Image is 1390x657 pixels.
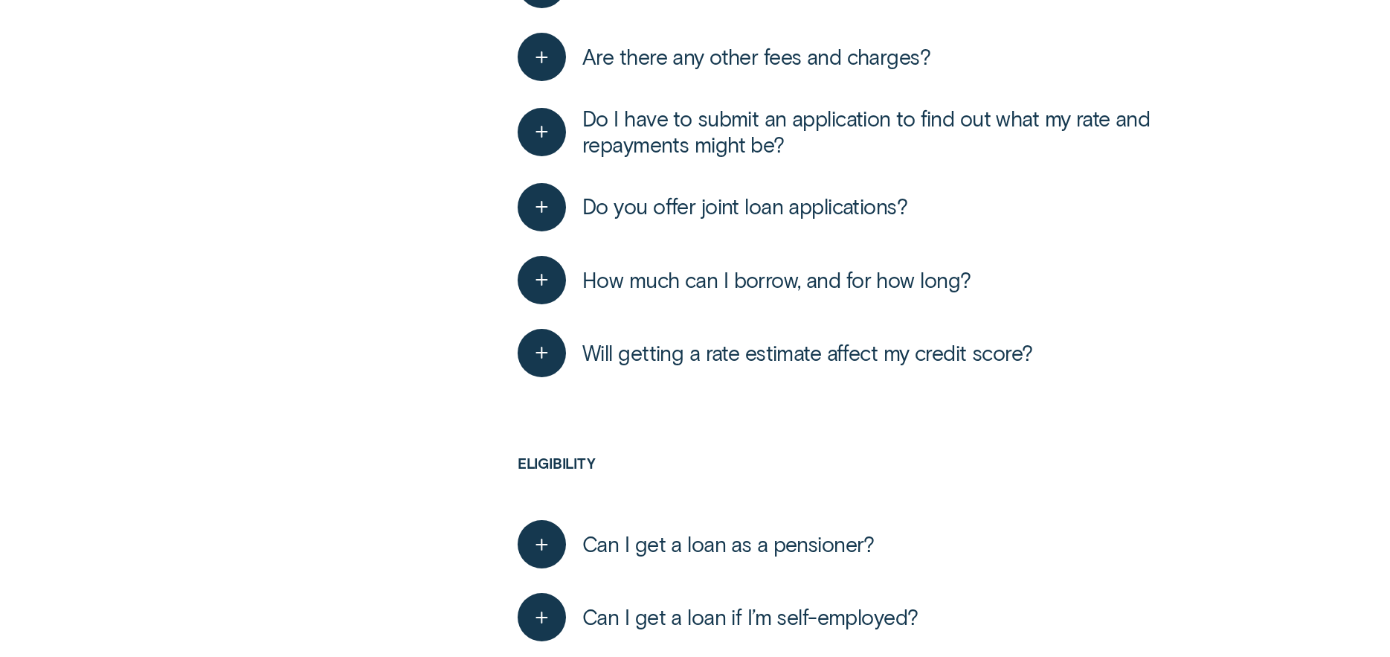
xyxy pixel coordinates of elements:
span: How much can I borrow, and for how long? [582,267,971,293]
span: Can I get a loan if I’m self-employed? [582,604,918,630]
span: Do I have to submit an application to find out what my rate and repayments might be? [582,106,1243,158]
span: Are there any other fees and charges? [582,44,930,70]
span: Will getting a rate estimate affect my credit score? [582,340,1033,366]
button: Can I get a loan as a pensioner? [518,520,875,568]
button: Are there any other fees and charges? [518,33,930,81]
span: Can I get a loan as a pensioner? [582,531,875,557]
span: Do you offer joint loan applications? [582,193,907,219]
button: Do I have to submit an application to find out what my rate and repayments might be? [518,106,1243,158]
h3: Eligibility [518,455,1243,508]
button: Will getting a rate estimate affect my credit score? [518,329,1033,377]
button: Do you offer joint loan applications? [518,183,907,231]
button: Can I get a loan if I’m self-employed? [518,593,918,641]
button: How much can I borrow, and for how long? [518,256,971,304]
